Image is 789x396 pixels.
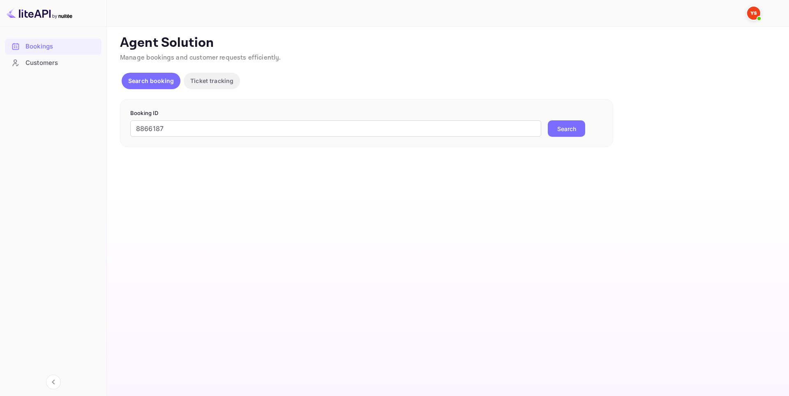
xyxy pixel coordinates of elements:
[7,7,72,20] img: LiteAPI logo
[128,76,174,85] p: Search booking
[46,375,61,389] button: Collapse navigation
[190,76,233,85] p: Ticket tracking
[5,39,102,55] div: Bookings
[5,55,102,71] div: Customers
[120,35,774,51] p: Agent Solution
[747,7,760,20] img: Yandex Support
[5,39,102,54] a: Bookings
[130,120,541,137] input: Enter Booking ID (e.g., 63782194)
[120,53,281,62] span: Manage bookings and customer requests efficiently.
[548,120,585,137] button: Search
[25,58,97,68] div: Customers
[5,55,102,70] a: Customers
[130,109,603,117] p: Booking ID
[25,42,97,51] div: Bookings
